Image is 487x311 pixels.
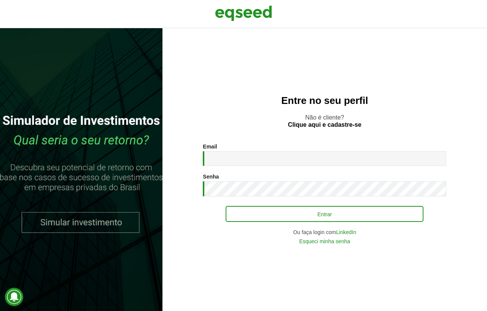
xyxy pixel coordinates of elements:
h2: Entre no seu perfil [178,95,472,106]
a: LinkedIn [336,230,356,235]
div: Ou faça login com [203,230,446,235]
a: Esqueci minha senha [299,239,350,244]
img: EqSeed Logo [215,4,272,23]
a: Clique aqui e cadastre-se [288,122,361,128]
p: Não é cliente? [178,114,472,128]
label: Senha [203,174,219,179]
button: Entrar [226,206,423,222]
label: Email [203,144,217,149]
